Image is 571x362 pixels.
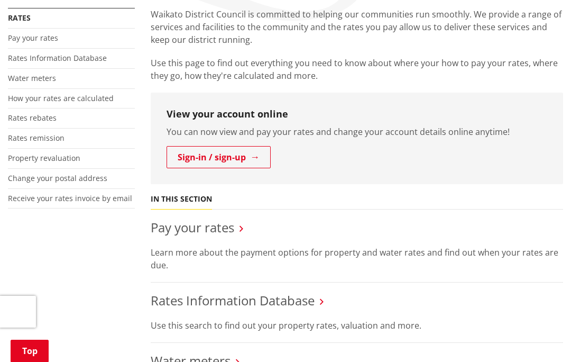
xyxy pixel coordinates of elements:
a: How your rates are calculated [8,93,114,103]
p: Use this search to find out your property rates, valuation and more. [151,319,563,332]
a: Top [11,340,49,362]
a: Sign-in / sign-up [167,146,271,168]
a: Pay your rates [8,33,58,43]
a: Pay your rates [151,219,234,236]
a: Property revaluation [8,153,80,163]
a: Rates [8,13,31,23]
iframe: Messenger Launcher [522,318,560,356]
p: You can now view and pay your rates and change your account details online anytime! [167,125,547,138]
a: Rates remission [8,133,65,143]
p: Learn more about the payment options for property and water rates and find out when your rates ar... [151,246,563,271]
h3: View your account online [167,108,547,120]
a: Change your postal address [8,173,107,183]
h5: In this section [151,195,212,204]
a: Rates Information Database [151,292,315,309]
a: Receive your rates invoice by email [8,193,132,203]
p: Waikato District Council is committed to helping our communities run smoothly. We provide a range... [151,8,563,46]
a: Rates rebates [8,113,57,123]
p: Use this page to find out everything you need to know about where your how to pay your rates, whe... [151,57,563,82]
a: Rates Information Database [8,53,107,63]
a: Water meters [8,73,56,83]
